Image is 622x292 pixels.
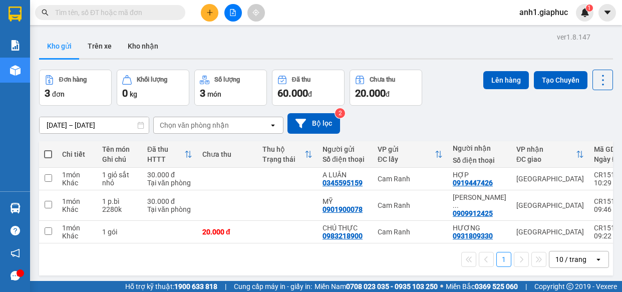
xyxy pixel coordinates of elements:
div: Đã thu [147,145,184,153]
button: Đã thu60.000đ [272,70,345,106]
div: Thu hộ [262,145,304,153]
div: HƯƠNG [453,224,506,232]
span: 0 [122,87,128,99]
div: Khác [62,232,92,240]
span: món [207,90,221,98]
div: Tại văn phòng [147,179,192,187]
button: caret-down [598,4,616,22]
div: 30.000 đ [147,171,192,179]
div: Ghi chú [102,155,137,163]
div: VP gửi [378,145,435,153]
div: A LUÂN [323,171,368,179]
div: 0983218900 [323,232,363,240]
span: plus [206,9,213,16]
svg: open [269,121,277,129]
span: question-circle [11,226,20,235]
div: 1 gói [102,228,137,236]
div: [GEOGRAPHIC_DATA] [516,201,584,209]
div: HỢP [453,171,506,179]
div: 1 món [62,224,92,232]
strong: 0369 525 060 [475,282,518,290]
div: 0345595159 [323,179,363,187]
div: Chưa thu [202,150,252,158]
div: VP nhận [516,145,576,153]
button: Đơn hàng3đơn [39,70,112,106]
th: Toggle SortBy [142,141,197,168]
button: Trên xe [80,34,120,58]
img: warehouse-icon [10,203,21,213]
button: Chưa thu20.000đ [350,70,422,106]
div: Chưa thu [370,76,395,83]
button: Tạo Chuyến [534,71,587,89]
div: 0931809330 [453,232,493,240]
div: Đơn hàng [59,76,87,83]
div: 20.000 đ [202,228,252,236]
div: Số điện thoại [323,155,368,163]
span: search [42,9,49,16]
button: plus [201,4,218,22]
span: 60.000 [277,87,308,99]
button: file-add [224,4,242,22]
img: icon-new-feature [580,8,589,17]
th: Toggle SortBy [511,141,589,168]
div: Tại văn phòng [147,205,192,213]
div: Tên món [102,145,137,153]
div: Chi tiết [62,150,92,158]
strong: 1900 633 818 [174,282,217,290]
div: 1 p.bì 2280k [102,197,137,213]
div: 1 giỏ sắt nhỏ [102,171,137,187]
span: 20.000 [355,87,386,99]
button: Bộ lọc [287,113,340,134]
div: ĐC giao [516,155,576,163]
div: Số điện thoại [453,156,506,164]
img: solution-icon [10,40,21,51]
span: ... [453,201,459,209]
span: copyright [566,283,573,290]
sup: 2 [335,108,345,118]
span: đơn [52,90,65,98]
button: Khối lượng0kg [117,70,189,106]
span: Miền Bắc [446,281,518,292]
span: file-add [229,9,236,16]
div: Số lượng [214,76,240,83]
span: đ [386,90,390,98]
span: 3 [200,87,205,99]
span: | [225,281,226,292]
div: Cam Ranh [378,201,443,209]
div: [GEOGRAPHIC_DATA] [516,228,584,236]
div: ĐC lấy [378,155,435,163]
th: Toggle SortBy [257,141,318,168]
div: Khác [62,179,92,187]
div: Khác [62,205,92,213]
th: Toggle SortBy [373,141,448,168]
div: Trạng thái [262,155,304,163]
div: 0919447426 [453,179,493,187]
div: 30.000 đ [147,197,192,205]
button: Lên hàng [483,71,529,89]
div: [GEOGRAPHIC_DATA] [516,175,584,183]
div: Chọn văn phòng nhận [160,120,229,130]
div: Cam Ranh [378,228,443,236]
div: 0901900078 [323,205,363,213]
span: ⚪️ [440,284,443,288]
span: đ [308,90,312,98]
input: Select a date range. [40,117,149,133]
div: 1 món [62,171,92,179]
div: ver 1.8.147 [557,32,590,43]
span: 3 [45,87,50,99]
span: anh1.giaphuc [511,6,576,19]
span: message [11,271,20,280]
span: aim [252,9,259,16]
button: Kho nhận [120,34,166,58]
div: 10 / trang [555,254,586,264]
button: aim [247,4,265,22]
svg: open [594,255,602,263]
sup: 1 [586,5,593,12]
span: | [525,281,527,292]
div: CHÚ THỰC [323,224,368,232]
span: 1 [587,5,591,12]
div: 1 món [62,197,92,205]
div: Khối lượng [137,76,167,83]
div: 0909912425 [453,209,493,217]
div: MỸ [323,197,368,205]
